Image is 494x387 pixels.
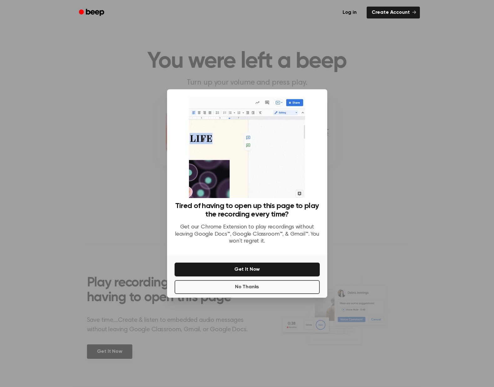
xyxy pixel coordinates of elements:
[367,7,420,18] a: Create Account
[175,263,320,276] button: Get It Now
[189,97,305,198] img: Beep extension in action
[336,5,363,20] a: Log in
[175,202,320,219] h3: Tired of having to open up this page to play the recording every time?
[175,280,320,294] button: No Thanks
[175,224,320,245] p: Get our Chrome Extension to play recordings without leaving Google Docs™, Google Classroom™, & Gm...
[74,7,110,19] a: Beep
